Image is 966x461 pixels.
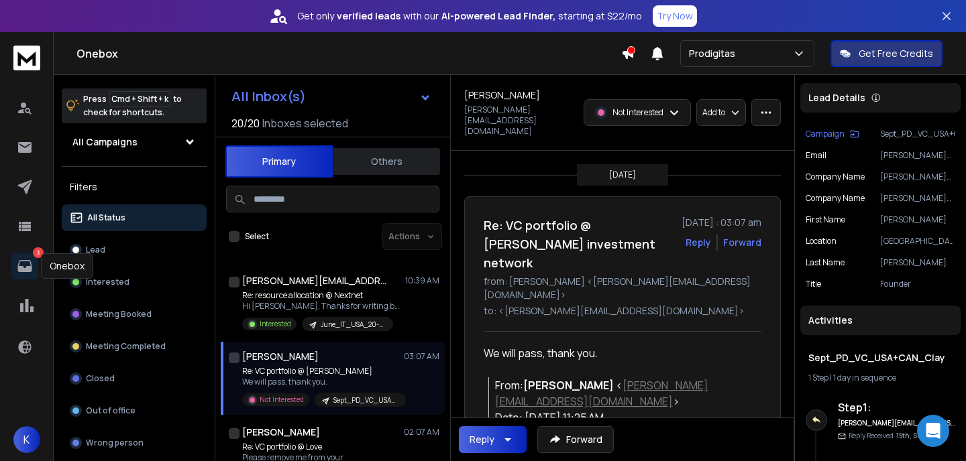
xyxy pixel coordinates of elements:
span: 20 / 20 [231,115,260,131]
h1: Sept_PD_VC_USA+CAN_Clay [808,351,953,365]
p: [PERSON_NAME][EMAIL_ADDRESS][DOMAIN_NAME] [464,105,576,137]
p: All Status [87,212,125,223]
p: 02:07 AM [404,427,439,438]
p: Try Now [657,9,693,23]
p: Add to [702,107,725,118]
p: 3 [33,247,44,258]
p: Re: resource allocation @ Nextnet [242,290,403,301]
h1: Onebox [76,46,621,62]
h3: Inboxes selected [262,115,348,131]
span: Cmd + Shift + k [109,91,170,107]
button: Out of office [62,397,207,424]
button: Forward [537,426,614,453]
div: We will pass, thank you. [484,345,751,361]
p: Get Free Credits [859,47,933,60]
span: 15th, Sept [896,431,928,440]
p: 03:07 AM [404,351,439,362]
p: Company Name [806,193,865,204]
h1: [PERSON_NAME] [464,88,540,102]
p: Out of office [86,405,136,416]
p: Interested [260,319,291,329]
button: Reply [686,236,711,249]
button: Wrong person [62,430,207,456]
p: Re: VC portfolio @ [PERSON_NAME] [242,366,403,377]
p: [DATE] : 03:07 am [682,216,761,229]
p: location [806,236,837,247]
p: First Name [806,214,845,225]
button: Interested [62,269,207,295]
p: from: [PERSON_NAME] <[PERSON_NAME][EMAIL_ADDRESS][DOMAIN_NAME]> [484,275,761,302]
span: 1 Step [808,372,828,383]
button: All Status [62,204,207,231]
p: Sept_PD_VC_USA+CAN_Clay [333,395,398,405]
p: Interested [86,277,129,287]
button: Try Now [653,5,697,27]
p: Lead [86,245,105,255]
p: Campaign [806,129,845,139]
button: Meeting Completed [62,333,207,360]
h1: [PERSON_NAME] [242,350,319,363]
div: Activities [800,306,961,335]
button: Others [333,147,440,176]
button: K [13,426,40,453]
p: We will pass, thank you. [242,377,403,387]
button: Lead [62,237,207,263]
p: Not Interested [260,395,304,405]
p: [GEOGRAPHIC_DATA], [US_STATE], [GEOGRAPHIC_DATA] [880,236,955,247]
p: Company name [806,172,865,182]
p: [DATE] [609,170,636,180]
div: Forward [723,236,761,249]
p: Founder [880,279,955,289]
button: Primary [225,145,333,178]
p: Hi [PERSON_NAME], Thanks for writing back. Kindly [242,301,403,312]
p: [PERSON_NAME][EMAIL_ADDRESS][DOMAIN_NAME] [880,150,955,161]
button: Get Free Credits [830,40,943,67]
button: Campaign [806,129,859,139]
button: Closed [62,365,207,392]
a: 3 [11,253,38,279]
p: Re: VC portfolio @ Love [242,442,403,452]
p: Prodigitas [689,47,741,60]
button: All Campaigns [62,129,207,155]
p: Meeting Booked [86,309,152,320]
p: [PERSON_NAME] [880,257,955,268]
p: to: <[PERSON_NAME][EMAIL_ADDRESS][DOMAIN_NAME]> [484,304,761,318]
strong: AI-powered Lead Finder, [441,9,555,23]
h1: Re: VC portfolio @ [PERSON_NAME] investment network [484,216,674,272]
h1: [PERSON_NAME] [242,425,320,439]
img: logo [13,46,40,70]
p: Not Interested [612,107,663,118]
p: Get only with our starting at $22/mo [297,9,642,23]
p: June_IT_USA_20-500_Growth_VP_HEAD_DIRECTOR [321,320,385,330]
p: [PERSON_NAME] Investment Network [880,172,955,182]
div: Onebox [41,253,93,279]
p: title [806,279,821,289]
strong: [PERSON_NAME] [523,378,614,393]
p: Meeting Completed [86,341,166,352]
strong: verified leads [337,9,400,23]
button: Meeting Booked [62,301,207,328]
div: Open Intercom Messenger [917,415,949,447]
h6: Step 1 : [838,399,955,415]
div: | [808,373,953,383]
p: Reply Received [849,431,928,441]
p: [PERSON_NAME] investment network [880,193,955,204]
p: Wrong person [86,438,144,448]
button: All Inbox(s) [221,83,442,110]
span: 1 day in sequence [833,372,896,383]
h1: All Campaigns [72,135,138,149]
h1: All Inbox(s) [231,90,306,103]
p: [PERSON_NAME] [880,214,955,225]
h1: [PERSON_NAME][EMAIL_ADDRESS][DOMAIN_NAME] [242,274,390,287]
h6: [PERSON_NAME][EMAIL_ADDRESS][DOMAIN_NAME] [838,418,955,428]
p: 10:39 AM [405,275,439,286]
h3: Filters [62,178,207,196]
p: Last Name [806,257,845,268]
div: Reply [470,433,494,446]
p: Closed [86,373,115,384]
button: Reply [459,426,527,453]
p: Lead Details [808,91,865,105]
p: Sept_PD_VC_USA+CAN_Clay [880,129,955,139]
